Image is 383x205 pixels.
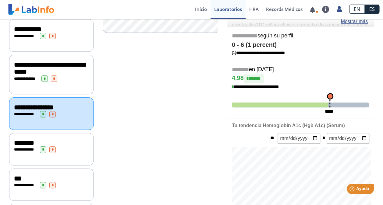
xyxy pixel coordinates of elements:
h4: 0 - 6 (1 percent) [232,41,369,49]
a: Mostrar más [341,18,368,25]
span: HRA [249,6,259,12]
iframe: Help widget launcher [329,181,376,198]
h5: en [DATE] [232,66,369,73]
h4: 4.98 [232,74,369,83]
a: ES [365,5,379,14]
input: mm/dd/yyyy [278,133,320,144]
b: Tu tendencia Hemoglobin A1c (Hgb A1c) (Serum) [232,123,345,128]
a: EN [349,5,365,14]
input: mm/dd/yyyy [327,133,369,144]
h5: según su perfil [232,33,369,40]
a: [1] [232,50,285,55]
